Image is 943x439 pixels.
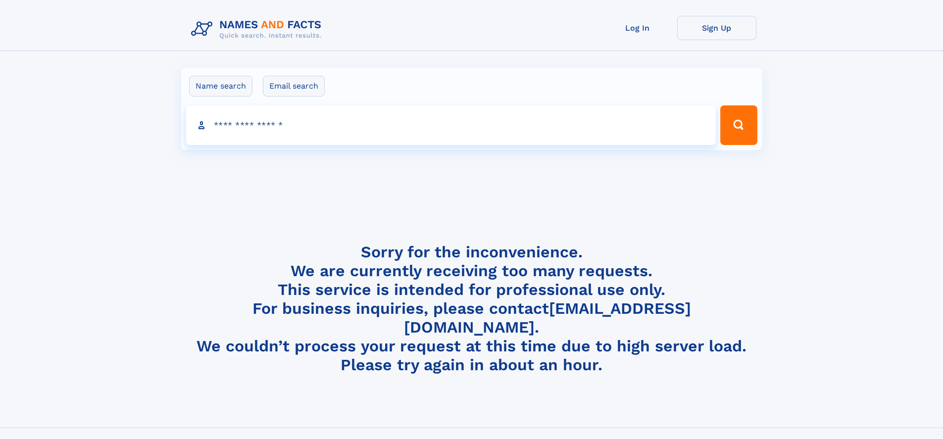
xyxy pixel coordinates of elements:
[677,16,756,40] a: Sign Up
[187,243,756,375] h4: Sorry for the inconvenience. We are currently receiving too many requests. This service is intend...
[598,16,677,40] a: Log In
[186,105,716,145] input: search input
[404,299,691,337] a: [EMAIL_ADDRESS][DOMAIN_NAME]
[187,16,330,43] img: Logo Names and Facts
[189,76,252,97] label: Name search
[263,76,325,97] label: Email search
[720,105,757,145] button: Search Button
